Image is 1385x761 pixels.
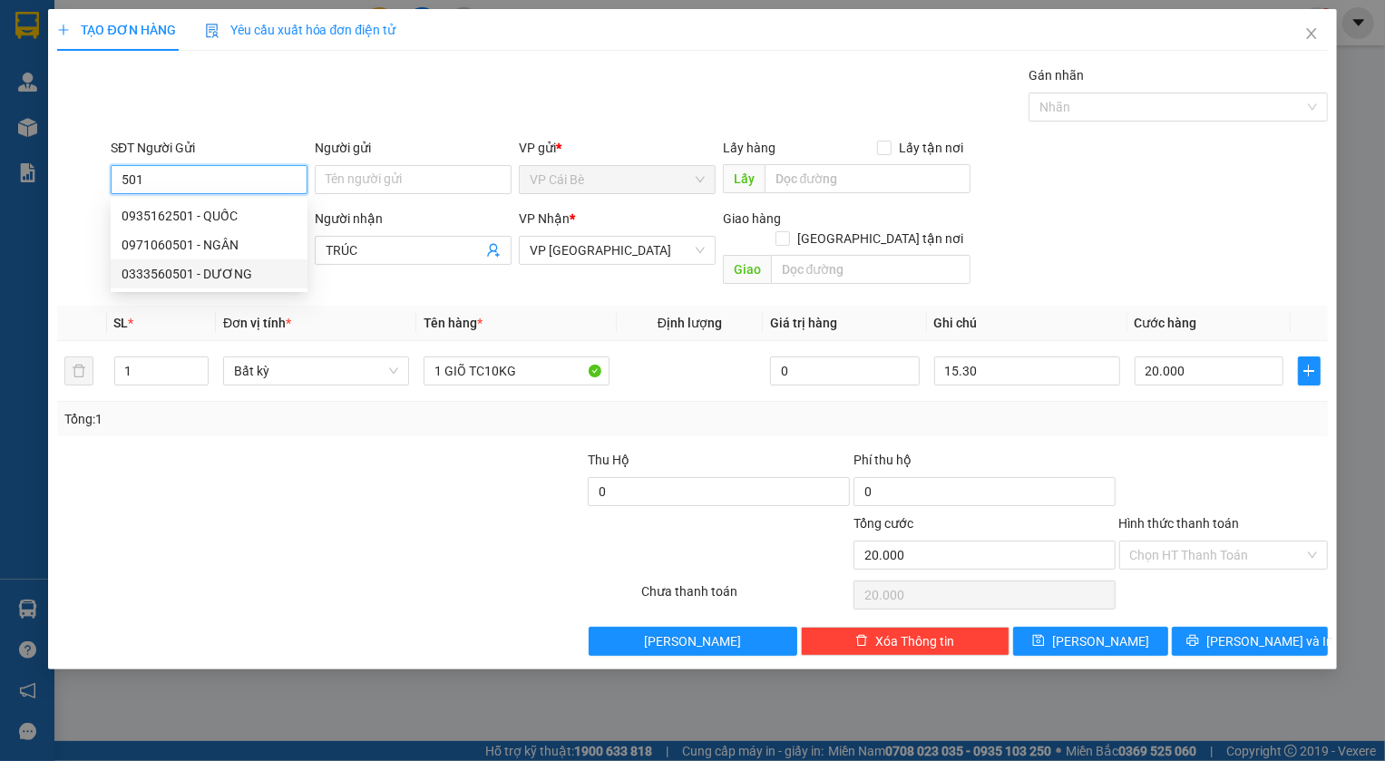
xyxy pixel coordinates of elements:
span: plus [57,24,70,36]
span: VP Nhận [519,211,570,226]
th: Ghi chú [927,306,1127,341]
span: Lấy hàng [723,141,775,155]
div: 0971060501 - NGÂN [122,235,297,255]
div: Người gửi [315,138,512,158]
span: Đơn vị tính [223,316,291,330]
label: Hình thức thanh toán [1119,516,1240,531]
span: Bất kỳ [234,357,398,385]
input: Dọc đường [765,164,970,193]
label: Gán nhãn [1029,68,1084,83]
input: Ghi Chú [934,356,1120,385]
button: save[PERSON_NAME] [1013,627,1169,656]
span: Giao hàng [723,211,781,226]
button: plus [1298,356,1320,385]
span: Thu Hộ [588,453,629,467]
span: VP Sài Gòn [530,237,705,264]
input: Dọc đường [771,255,970,284]
button: Close [1286,9,1337,60]
span: close [1304,26,1319,41]
span: [PERSON_NAME] [1052,631,1149,651]
button: [PERSON_NAME] [589,627,797,656]
span: VP Cái Bè [530,166,705,193]
div: Chưa thanh toán [639,581,852,613]
button: delete [64,356,93,385]
span: [PERSON_NAME] [644,631,741,651]
span: save [1032,634,1045,649]
span: Định lượng [658,316,722,330]
span: Lấy tận nơi [892,138,970,158]
input: VD: Bàn, Ghế [424,356,610,385]
span: plus [1299,364,1319,378]
div: SĐT Người Gửi [111,138,307,158]
span: Xóa Thông tin [875,631,954,651]
span: Lấy [723,164,765,193]
div: 0333560501 - DƯƠNG [122,264,297,284]
div: 0971060501 - NGÂN [111,230,307,259]
div: Người nhận [315,209,512,229]
div: VP gửi [519,138,716,158]
span: Tổng cước [853,516,913,531]
div: 0935162501 - QUỐC [122,206,297,226]
input: 0 [770,356,920,385]
span: Giao [723,255,771,284]
span: [GEOGRAPHIC_DATA] tận nơi [790,229,970,249]
span: delete [855,634,868,649]
span: user-add [486,243,501,258]
button: printer[PERSON_NAME] và In [1172,627,1328,656]
span: Giá trị hàng [770,316,837,330]
button: deleteXóa Thông tin [801,627,1009,656]
span: SL [114,316,129,330]
img: icon [205,24,219,38]
span: Cước hàng [1135,316,1197,330]
span: TẠO ĐƠN HÀNG [57,23,175,37]
div: 0935162501 - QUỐC [111,201,307,230]
div: Tổng: 1 [64,409,535,429]
span: Yêu cầu xuất hóa đơn điện tử [205,23,396,37]
span: [PERSON_NAME] và In [1206,631,1333,651]
div: 0333560501 - DƯƠNG [111,259,307,288]
div: Phí thu hộ [853,450,1116,477]
span: Tên hàng [424,316,483,330]
span: printer [1186,634,1199,649]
